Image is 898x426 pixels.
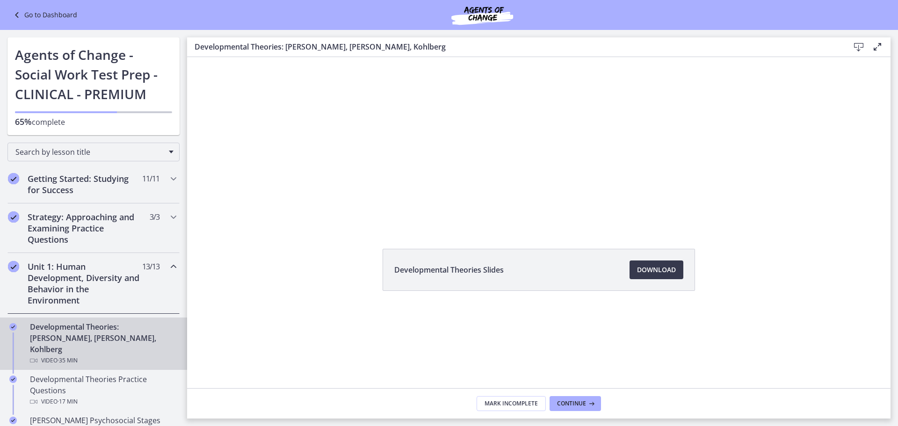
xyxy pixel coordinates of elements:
[28,173,142,195] h2: Getting Started: Studying for Success
[195,41,834,52] h3: Developmental Theories: [PERSON_NAME], [PERSON_NAME], Kohlberg
[8,173,19,184] i: Completed
[30,321,176,366] div: Developmental Theories: [PERSON_NAME], [PERSON_NAME], Kohlberg
[15,116,32,127] span: 65%
[8,261,19,272] i: Completed
[477,396,546,411] button: Mark Incomplete
[485,400,538,407] span: Mark Incomplete
[15,147,164,157] span: Search by lesson title
[11,9,77,21] a: Go to Dashboard
[9,323,17,331] i: Completed
[28,261,142,306] h2: Unit 1: Human Development, Diversity and Behavior in the Environment
[58,355,78,366] span: · 35 min
[30,374,176,407] div: Developmental Theories Practice Questions
[142,261,159,272] span: 13 / 13
[557,400,586,407] span: Continue
[142,173,159,184] span: 11 / 11
[9,417,17,424] i: Completed
[394,264,504,275] span: Developmental Theories Slides
[30,396,176,407] div: Video
[15,116,172,128] p: complete
[637,264,676,275] span: Download
[58,396,78,407] span: · 17 min
[426,4,538,26] img: Agents of Change
[187,57,891,227] iframe: Video Lesson
[28,211,142,245] h2: Strategy: Approaching and Examining Practice Questions
[7,143,180,161] div: Search by lesson title
[9,375,17,383] i: Completed
[15,45,172,104] h1: Agents of Change - Social Work Test Prep - CLINICAL - PREMIUM
[630,260,683,279] a: Download
[550,396,601,411] button: Continue
[150,211,159,223] span: 3 / 3
[8,211,19,223] i: Completed
[30,355,176,366] div: Video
